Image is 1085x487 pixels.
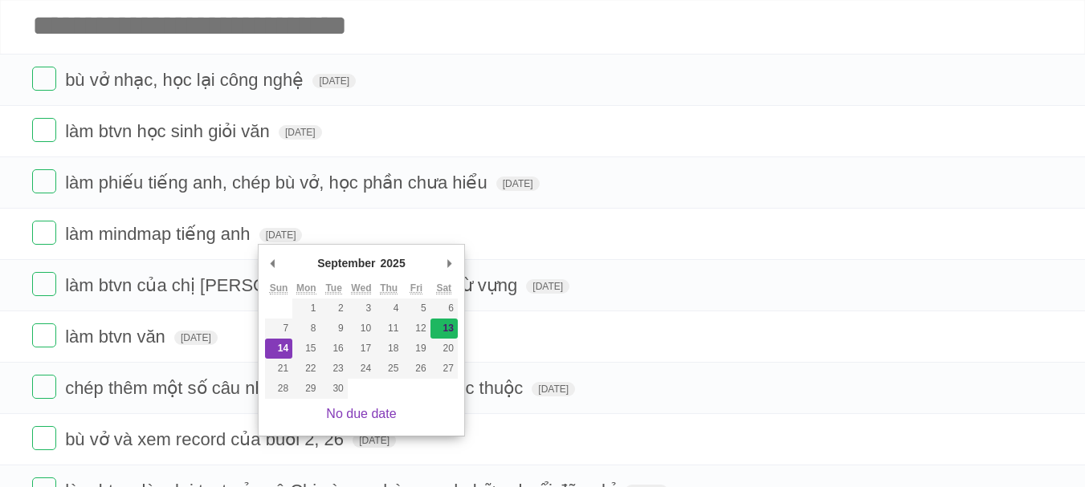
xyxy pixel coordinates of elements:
[292,319,320,339] button: 8
[526,279,569,294] span: [DATE]
[32,375,56,399] label: Done
[32,323,56,347] label: Done
[32,118,56,142] label: Done
[348,359,375,379] button: 24
[532,382,575,396] span: [DATE]
[430,339,458,359] button: 20
[65,172,492,193] span: làm phiếu tiếng anh, chép bù vở, học phần chưa hiểu
[265,359,292,379] button: 21
[65,327,169,347] span: làm btvn văn
[265,251,281,275] button: Previous Month
[32,221,56,245] label: Done
[65,275,521,295] span: làm btvn của chị [PERSON_NAME] và học thuộc từ vựng
[65,70,308,90] span: bù vở nhạc, học lại công nghệ
[402,359,430,379] button: 26
[496,177,540,191] span: [DATE]
[375,339,402,359] button: 18
[32,67,56,91] label: Done
[320,379,348,399] button: 30
[375,319,402,339] button: 11
[32,426,56,450] label: Done
[65,429,348,449] span: bù vở và xem record của buổi 2, 26
[325,282,341,294] abbr: Tuesday
[436,282,451,294] abbr: Saturday
[292,339,320,359] button: 15
[292,359,320,379] button: 22
[312,74,356,88] span: [DATE]
[279,125,322,140] span: [DATE]
[320,359,348,379] button: 23
[326,407,396,420] a: No due date
[265,319,292,339] button: 7
[442,251,458,275] button: Next Month
[348,298,375,319] button: 3
[430,298,458,319] button: 6
[320,298,348,319] button: 2
[353,433,396,448] span: [DATE]
[348,339,375,359] button: 17
[430,359,458,379] button: 27
[292,298,320,319] button: 1
[265,339,292,359] button: 14
[402,339,430,359] button: 19
[320,319,348,339] button: 9
[348,319,375,339] button: 10
[315,251,377,275] div: September
[430,319,458,339] button: 13
[375,298,402,319] button: 4
[265,379,292,399] button: 28
[380,282,398,294] abbr: Thursday
[32,169,56,193] label: Done
[259,228,303,242] span: [DATE]
[32,272,56,296] label: Done
[410,282,422,294] abbr: Friday
[351,282,371,294] abbr: Wednesday
[320,339,348,359] button: 16
[174,331,218,345] span: [DATE]
[296,282,316,294] abbr: Monday
[270,282,288,294] abbr: Sunday
[65,378,527,398] span: chép thêm một số câu nhận định đã chụp lại và học thuộc
[292,379,320,399] button: 29
[378,251,408,275] div: 2025
[65,224,254,244] span: làm mindmap tiếng anh
[402,298,430,319] button: 5
[375,359,402,379] button: 25
[402,319,430,339] button: 12
[65,121,274,141] span: làm btvn học sinh giỏi văn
